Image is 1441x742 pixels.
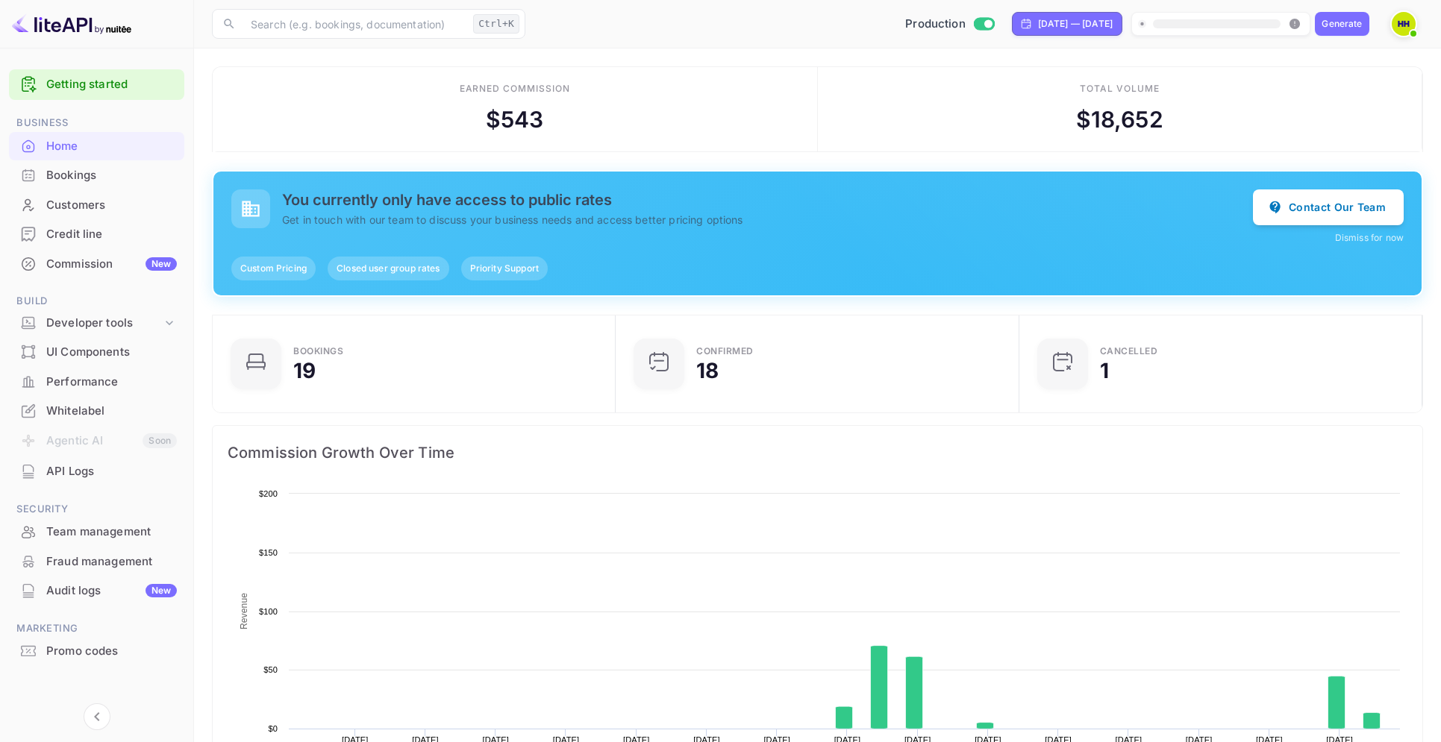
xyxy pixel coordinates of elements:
span: Security [9,501,184,518]
a: Audit logsNew [9,576,184,604]
a: Credit line [9,220,184,248]
span: Create your website first [1138,15,1303,33]
div: New [146,257,177,271]
div: Ctrl+K [473,14,519,34]
div: Team management [46,524,177,541]
div: Team management [9,518,184,547]
div: Bookings [46,167,177,184]
div: Whitelabel [46,403,177,420]
div: 1 [1100,360,1109,381]
div: Confirmed [696,347,754,356]
span: Marketing [9,620,184,637]
a: Bookings [9,161,184,189]
a: CommissionNew [9,250,184,277]
div: Audit logs [46,582,177,600]
div: Promo codes [46,643,177,660]
text: $150 [259,548,278,557]
div: Getting started [9,69,184,100]
p: Get in touch with our team to discuss your business needs and access better pricing options [282,212,1253,227]
div: Credit line [9,220,184,249]
div: Home [46,138,177,155]
div: UI Components [46,344,177,361]
div: API Logs [46,463,177,480]
div: CommissionNew [9,250,184,279]
div: Audit logsNew [9,576,184,606]
a: Performance [9,368,184,395]
a: Whitelabel [9,397,184,424]
div: Customers [46,197,177,214]
div: Credit line [46,226,177,243]
span: Custom Pricing [231,262,316,275]
div: Earned commission [460,82,570,95]
h5: You currently only have access to public rates [282,191,1253,209]
div: Generate [1322,17,1362,31]
text: Revenue [239,593,249,629]
div: CANCELLED [1100,347,1158,356]
div: 19 [293,360,316,381]
div: Fraud management [9,547,184,576]
div: Whitelabel [9,397,184,426]
div: Bookings [9,161,184,190]
div: Developer tools [9,310,184,336]
text: $200 [259,489,278,498]
span: Commission Growth Over Time [228,441,1407,465]
div: [DATE] — [DATE] [1038,17,1113,31]
div: Total volume [1080,82,1160,95]
div: $ 18,652 [1076,103,1163,136]
div: Customers [9,191,184,220]
text: $100 [259,607,278,616]
div: Performance [46,374,177,391]
a: Fraud management [9,547,184,575]
div: Switch to Sandbox mode [899,16,1000,33]
a: Team management [9,518,184,545]
span: Production [905,16,966,33]
span: Business [9,115,184,131]
div: Bookings [293,347,343,356]
a: UI Components [9,338,184,365]
img: Hind Harda [1392,12,1416,36]
div: Home [9,132,184,161]
a: Customers [9,191,184,218]
text: $50 [263,665,278,674]
div: Developer tools [46,315,162,332]
button: Collapse navigation [84,703,110,730]
img: LiteAPI logo [12,12,131,36]
text: $0 [268,724,278,733]
a: Home [9,132,184,160]
div: Performance [9,368,184,397]
button: Dismiss for now [1335,231,1404,245]
div: 18 [696,360,719,381]
a: Getting started [46,76,177,93]
div: Fraud management [46,553,177,570]
a: API Logs [9,457,184,485]
div: $ 543 [486,103,544,136]
div: New [146,584,177,597]
div: Commission [46,256,177,273]
a: Promo codes [9,637,184,664]
div: UI Components [9,338,184,367]
span: Closed user group rates [328,262,448,275]
input: Search (e.g. bookings, documentation) [242,9,467,39]
span: Priority Support [461,262,548,275]
span: Build [9,293,184,309]
button: Contact Our Team [1253,189,1404,225]
div: Promo codes [9,637,184,666]
div: API Logs [9,457,184,486]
